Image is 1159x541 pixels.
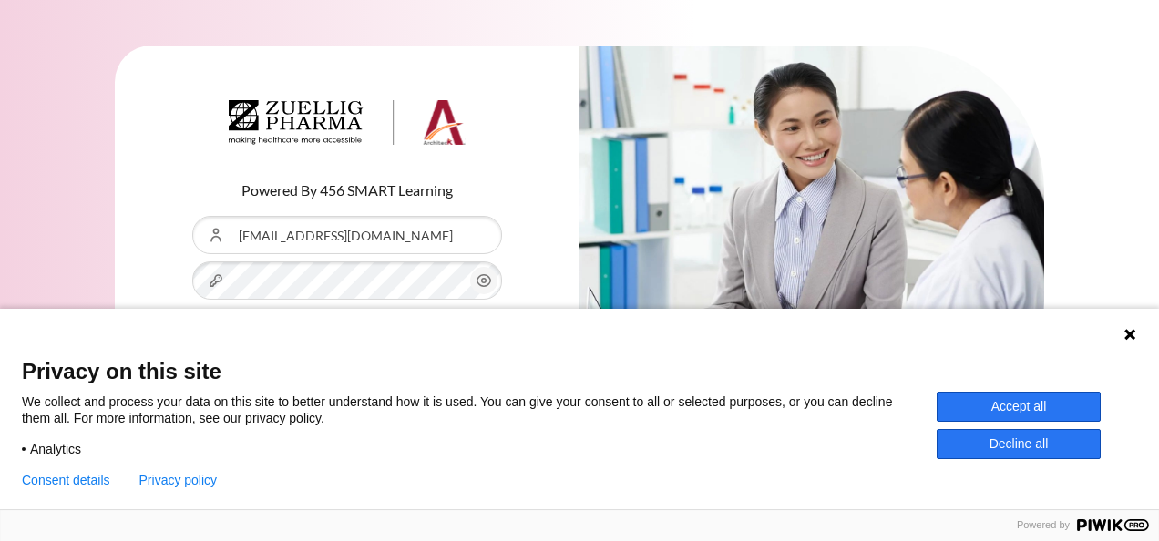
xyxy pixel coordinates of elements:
button: Accept all [937,392,1101,422]
p: Powered By 456 SMART Learning [192,179,502,201]
p: We collect and process your data on this site to better understand how it is used. You can give y... [22,393,937,426]
a: Forgotten your username or password? [231,306,464,322]
button: Decline all [937,429,1101,459]
span: Privacy on this site [22,358,1137,384]
button: Consent details [22,473,110,487]
input: Username or Email Address [192,216,502,254]
a: Privacy policy [139,473,218,487]
span: Analytics [30,441,81,457]
img: Architeck [229,100,466,146]
a: Architeck [229,100,466,153]
span: Powered by [1010,519,1077,531]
